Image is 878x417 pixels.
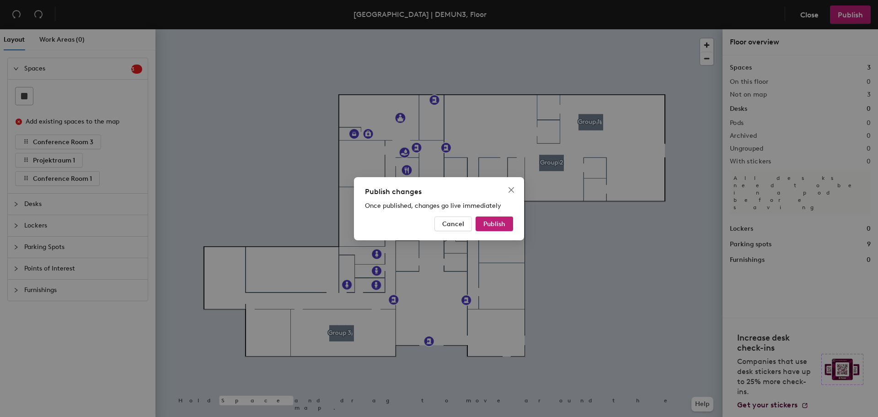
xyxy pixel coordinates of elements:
[504,183,519,197] button: Close
[442,220,464,227] span: Cancel
[508,186,515,194] span: close
[434,217,472,231] button: Cancel
[483,220,505,227] span: Publish
[504,186,519,194] span: Close
[365,202,501,210] span: Once published, changes go live immediately
[476,217,513,231] button: Publish
[365,186,513,197] div: Publish changes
